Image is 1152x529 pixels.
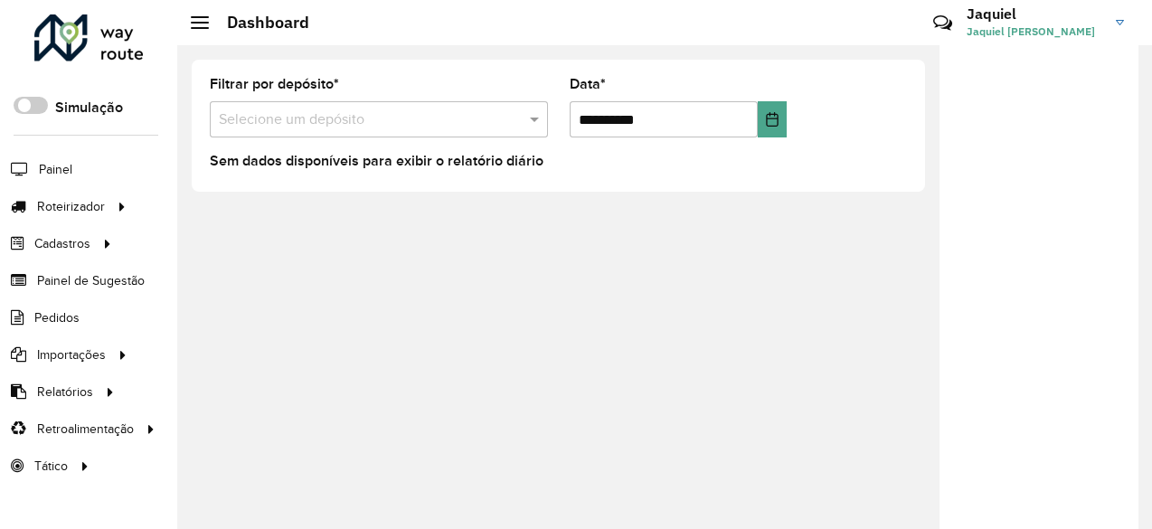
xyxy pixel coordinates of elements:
span: Pedidos [34,308,80,327]
label: Data [570,73,606,95]
span: Roteirizador [37,197,105,216]
a: Contato Rápido [923,4,962,43]
span: Cadastros [34,234,90,253]
span: Painel de Sugestão [37,271,145,290]
label: Simulação [55,97,123,118]
h3: Jaquiel [967,5,1102,23]
span: Importações [37,345,106,364]
span: Retroalimentação [37,420,134,439]
span: Relatórios [37,383,93,401]
span: Jaquiel [PERSON_NAME] [967,24,1102,40]
label: Filtrar por depósito [210,73,339,95]
span: Tático [34,457,68,476]
button: Choose Date [758,101,787,137]
h2: Dashboard [209,13,309,33]
label: Sem dados disponíveis para exibir o relatório diário [210,150,543,172]
span: Painel [39,160,72,179]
